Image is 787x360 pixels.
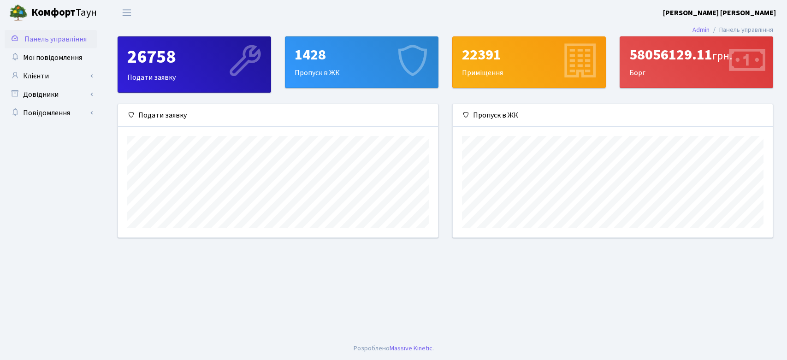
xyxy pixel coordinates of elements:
img: logo.png [9,4,28,22]
span: грн. [712,48,732,64]
div: 26758 [127,46,261,68]
div: Розроблено . [354,343,434,354]
div: 58056129.11 [629,46,763,64]
button: Переключити навігацію [115,5,138,20]
a: Панель управління [5,30,97,48]
div: Подати заявку [118,37,271,92]
li: Панель управління [710,25,773,35]
a: Клієнти [5,67,97,85]
b: [PERSON_NAME] [PERSON_NAME] [663,8,776,18]
a: Massive Kinetic [390,343,432,353]
div: Пропуск в ЖК [285,37,438,88]
span: Мої повідомлення [23,53,82,63]
a: 22391Приміщення [452,36,606,88]
div: Пропуск в ЖК [453,104,773,127]
a: Повідомлення [5,104,97,122]
div: Приміщення [453,37,605,88]
a: [PERSON_NAME] [PERSON_NAME] [663,7,776,18]
a: Мої повідомлення [5,48,97,67]
span: Таун [31,5,97,21]
div: 1428 [295,46,429,64]
div: 22391 [462,46,596,64]
a: 1428Пропуск в ЖК [285,36,438,88]
a: Довідники [5,85,97,104]
div: Подати заявку [118,104,438,127]
nav: breadcrumb [679,20,787,40]
a: 26758Подати заявку [118,36,271,93]
b: Комфорт [31,5,76,20]
span: Панель управління [24,34,87,44]
a: Admin [692,25,710,35]
div: Борг [620,37,773,88]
